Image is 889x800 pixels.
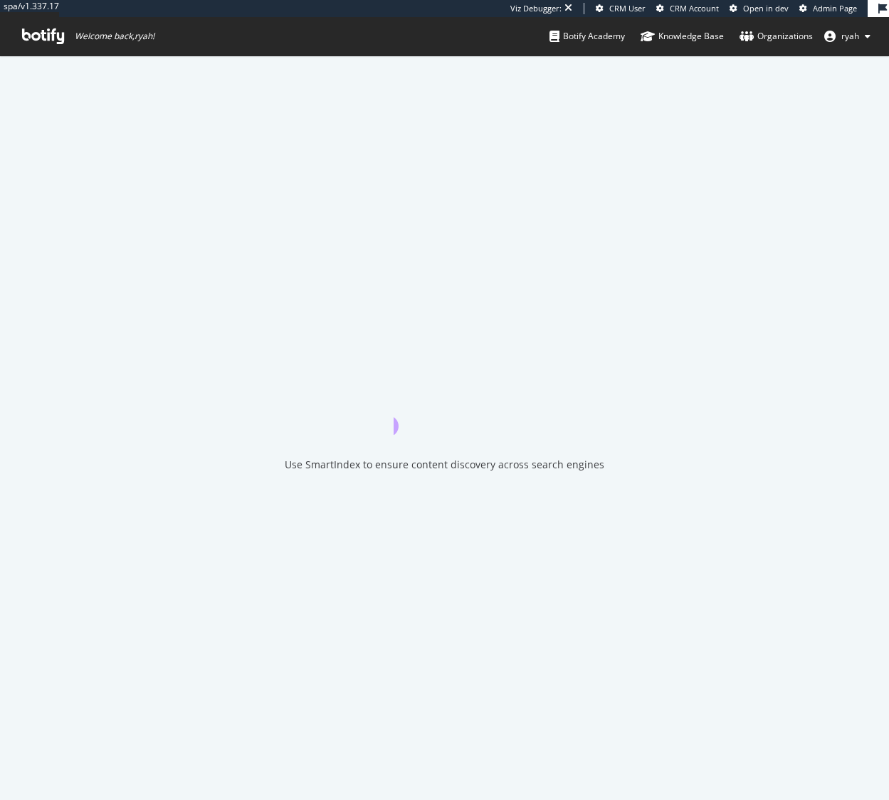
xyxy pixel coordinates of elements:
span: Welcome back, ryah ! [75,31,154,42]
a: Organizations [740,17,813,56]
span: CRM User [609,3,646,14]
span: Admin Page [813,3,857,14]
a: CRM Account [656,3,719,14]
div: Viz Debugger: [510,3,562,14]
span: CRM Account [670,3,719,14]
a: Knowledge Base [641,17,724,56]
span: Open in dev [743,3,789,14]
div: Organizations [740,29,813,43]
button: ryah [813,25,882,48]
a: CRM User [596,3,646,14]
a: Open in dev [730,3,789,14]
div: animation [394,384,496,435]
div: Knowledge Base [641,29,724,43]
div: Use SmartIndex to ensure content discovery across search engines [285,458,604,472]
span: ryah [841,30,859,42]
div: Botify Academy [549,29,625,43]
a: Admin Page [799,3,857,14]
a: Botify Academy [549,17,625,56]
